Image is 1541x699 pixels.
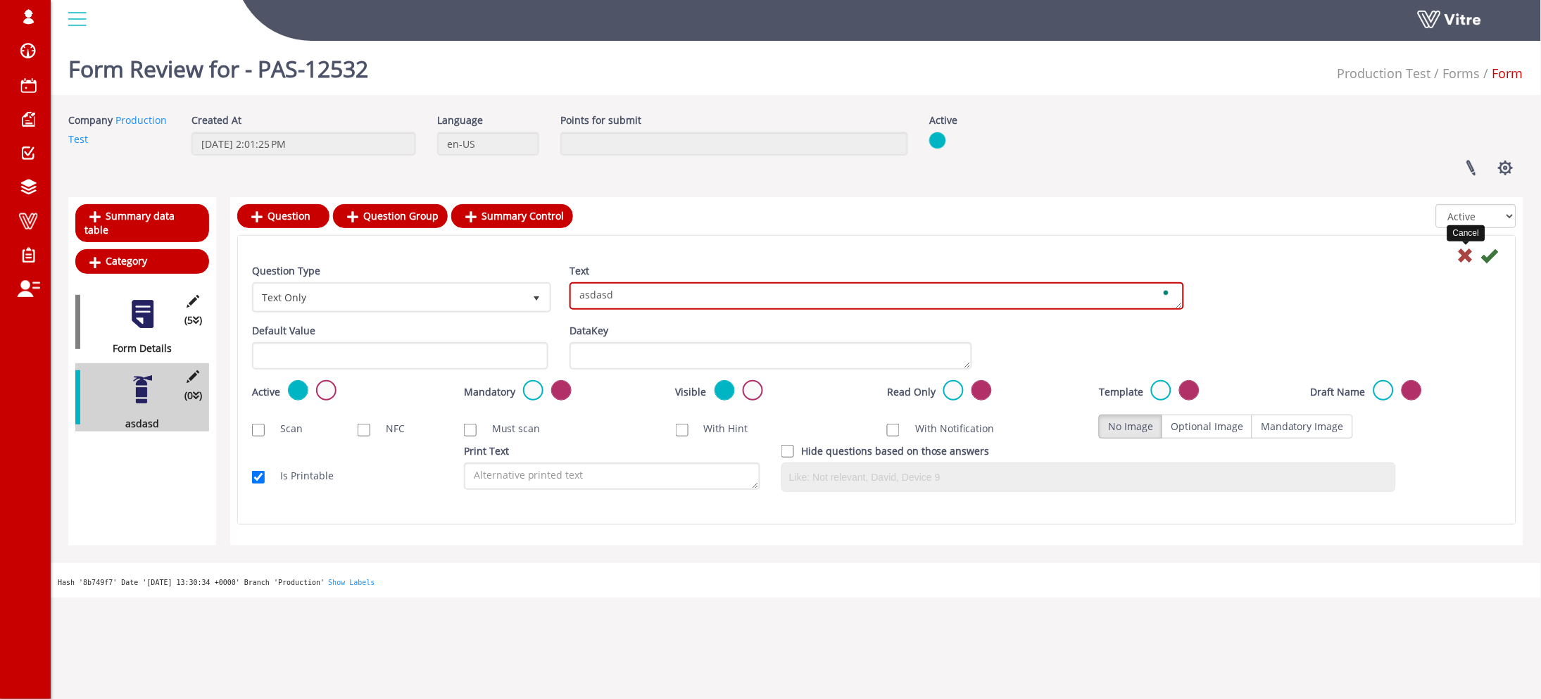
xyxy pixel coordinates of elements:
[266,421,303,436] label: Scan
[1252,415,1353,439] label: Mandatory Image
[560,113,641,128] label: Points for submit
[524,284,549,310] span: select
[266,468,334,484] label: Is Printable
[1480,63,1523,83] li: Form
[68,113,167,146] a: Production Test
[676,384,707,400] label: Visible
[464,443,509,459] label: Print Text
[68,35,368,95] h1: Form Review for - PAS-12532
[184,313,202,328] span: (5 )
[690,421,748,436] label: With Hint
[570,263,589,279] label: Text
[464,384,515,400] label: Mandatory
[252,323,315,339] label: Default Value
[254,284,524,310] span: Text Only
[437,113,483,128] label: Language
[333,204,448,228] a: Question Group
[75,416,199,432] div: asdasd
[75,341,199,356] div: Form Details
[252,424,265,436] input: Scan
[781,445,794,458] input: Hide question based on answer
[929,113,957,128] label: Active
[58,579,325,586] span: Hash '8b749f7' Date '[DATE] 13:30:34 +0000' Branch 'Production'
[1162,415,1252,439] label: Optional Image
[887,384,936,400] label: Read Only
[75,249,209,273] a: Category
[570,282,1184,310] textarea: To enrich screen reader interactions, please activate Accessibility in Grammarly extension settings
[887,424,900,436] input: With Notification
[252,263,320,279] label: Question Type
[1338,65,1431,82] a: Production Test
[75,204,209,242] a: Summary data table
[1447,225,1485,241] div: Cancel
[191,113,241,128] label: Created At
[328,579,375,586] a: Show Labels
[1099,384,1143,400] label: Template
[801,443,990,459] label: Hide questions based on those answers
[252,384,280,400] label: Active
[1099,415,1162,439] label: No Image
[676,424,688,436] input: With Hint
[464,424,477,436] input: Must scan
[1443,65,1480,82] a: Forms
[929,132,946,149] img: yes
[252,471,265,484] input: Is Printable
[184,388,202,403] span: (0 )
[68,113,113,128] label: Company
[451,204,573,228] a: Summary Control
[237,204,329,228] a: Question
[570,323,608,339] label: DataKey
[901,421,994,436] label: With Notification
[1311,384,1366,400] label: Draft Name
[372,421,405,436] label: NFC
[478,421,541,436] label: Must scan
[358,424,370,436] input: NFC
